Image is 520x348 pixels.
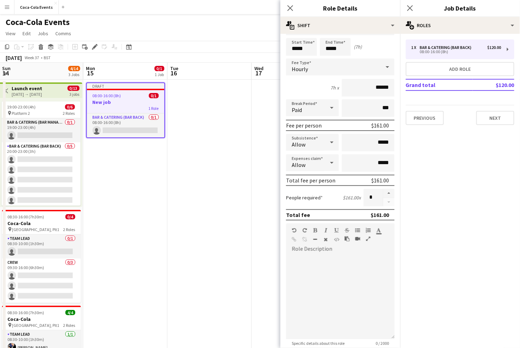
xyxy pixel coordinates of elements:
[343,194,361,201] div: $161.00 x
[63,227,75,232] span: 2 Roles
[12,111,30,116] span: Platform 2
[255,65,264,72] span: Wed
[292,141,305,148] span: Allow
[12,323,60,328] span: [GEOGRAPHIC_DATA], Plt1
[286,341,350,346] span: Specific details about this role
[473,79,514,91] td: $120.00
[355,228,360,233] button: Unordered List
[334,228,339,233] button: Underline
[68,66,80,71] span: 4/14
[2,235,81,259] app-card-role: Team Lead0/108:30-10:00 (1h30m)
[12,227,60,232] span: [GEOGRAPHIC_DATA], Plt1
[400,4,520,13] h3: Job Details
[171,65,179,72] span: Tue
[93,93,121,98] span: 08:00-16:00 (8h)
[85,69,95,77] span: 15
[280,4,400,13] h3: Role Details
[63,323,75,328] span: 2 Roles
[2,65,11,72] span: Sun
[406,79,473,91] td: Grand total
[355,236,360,242] button: Insert video
[169,69,179,77] span: 16
[366,236,371,242] button: Fullscreen
[420,45,475,50] div: Bar & Catering (Bar Back)
[20,29,33,38] a: Edit
[2,220,81,226] h3: Coca-Cola
[66,310,75,315] span: 4/4
[345,236,349,242] button: Paste as plain text
[155,72,164,77] div: 1 Job
[3,29,18,38] a: View
[12,85,43,92] h3: Launch event
[12,92,43,97] div: [DATE] → [DATE]
[65,104,75,110] span: 0/6
[286,177,335,184] div: Total fee per person
[354,44,362,50] div: (7h)
[406,111,444,125] button: Previous
[2,259,81,303] app-card-role: Crew0/309:30-16:00 (6h30m)
[286,194,323,201] label: People required
[23,30,31,37] span: Edit
[8,214,44,219] span: 08:30-16:00 (7h30m)
[87,83,165,89] div: Draft
[55,30,71,37] span: Comms
[406,62,514,76] button: Add role
[476,111,514,125] button: Next
[280,17,400,34] div: Shift
[6,30,16,37] span: View
[70,91,80,97] div: 3 jobs
[330,85,339,91] div: 7h x
[2,118,81,142] app-card-role: Bar & Catering (Bar Manager)0/119:00-23:00 (4h)
[292,106,302,113] span: Paid
[376,228,381,233] button: Text Color
[323,228,328,233] button: Italic
[155,66,165,71] span: 0/1
[63,111,75,116] span: 2 Roles
[68,86,80,91] span: 0/13
[1,69,11,77] span: 14
[366,228,371,233] button: Ordered List
[66,214,75,219] span: 0/4
[323,237,328,242] button: Clear Formatting
[2,210,81,303] app-job-card: 08:30-16:00 (7h30m)0/4Coca-Cola [GEOGRAPHIC_DATA], Plt12 RolesTeam Lead0/108:30-10:00 (1h30m) Cre...
[292,66,308,73] span: Hourly
[44,55,51,60] div: BST
[149,106,159,111] span: 1 Role
[87,113,165,137] app-card-role: Bar & Catering (Bar Back)0/108:00-16:00 (8h)
[302,228,307,233] button: Redo
[345,228,349,233] button: Strikethrough
[411,45,420,50] div: 1 x
[14,0,59,14] button: Coca-Cola Events
[2,316,81,322] h3: Coca-Cola
[371,122,389,129] div: $161.00
[6,54,22,61] div: [DATE]
[23,55,41,60] span: Week 37
[313,228,318,233] button: Bold
[383,189,395,198] button: Increase
[38,30,48,37] span: Jobs
[69,72,80,77] div: 3 Jobs
[400,17,520,34] div: Roles
[334,237,339,242] button: HTML Code
[8,310,44,315] span: 08:30-16:00 (7h30m)
[292,161,305,168] span: Allow
[411,50,501,54] div: 08:00-16:00 (8h)
[87,99,165,105] h3: New job
[371,177,389,184] div: $161.00
[254,69,264,77] span: 17
[2,101,81,206] app-job-card: 19:00-23:00 (4h)0/6 Platform 22 RolesBar & Catering (Bar Manager)0/119:00-23:00 (4h) Bar & Cateri...
[286,211,310,218] div: Total fee
[86,65,95,72] span: Mon
[313,237,318,242] button: Horizontal Line
[149,93,159,98] span: 0/1
[370,341,395,346] span: 0 / 2000
[488,45,501,50] div: $120.00
[292,228,297,233] button: Undo
[371,211,389,218] div: $161.00
[2,142,81,207] app-card-role: Bar & Catering (Bar Back)0/520:00-23:00 (3h)
[286,122,322,129] div: Fee per person
[86,82,165,138] app-job-card: Draft08:00-16:00 (8h)0/1New job1 RoleBar & Catering (Bar Back)0/108:00-16:00 (8h)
